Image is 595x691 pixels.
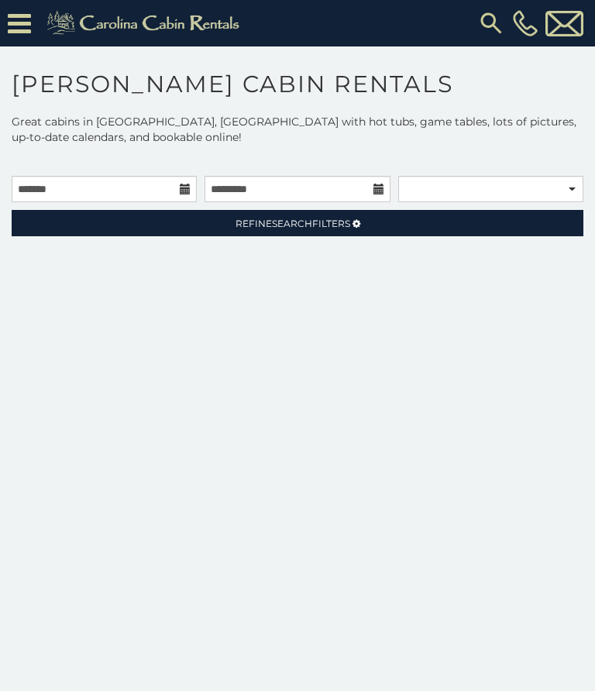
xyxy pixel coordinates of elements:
span: Search [272,218,312,229]
span: Refine Filters [236,218,350,229]
a: RefineSearchFilters [12,210,583,236]
img: search-regular.svg [477,9,505,37]
img: Khaki-logo.png [39,8,253,39]
a: [PHONE_NUMBER] [509,10,542,36]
